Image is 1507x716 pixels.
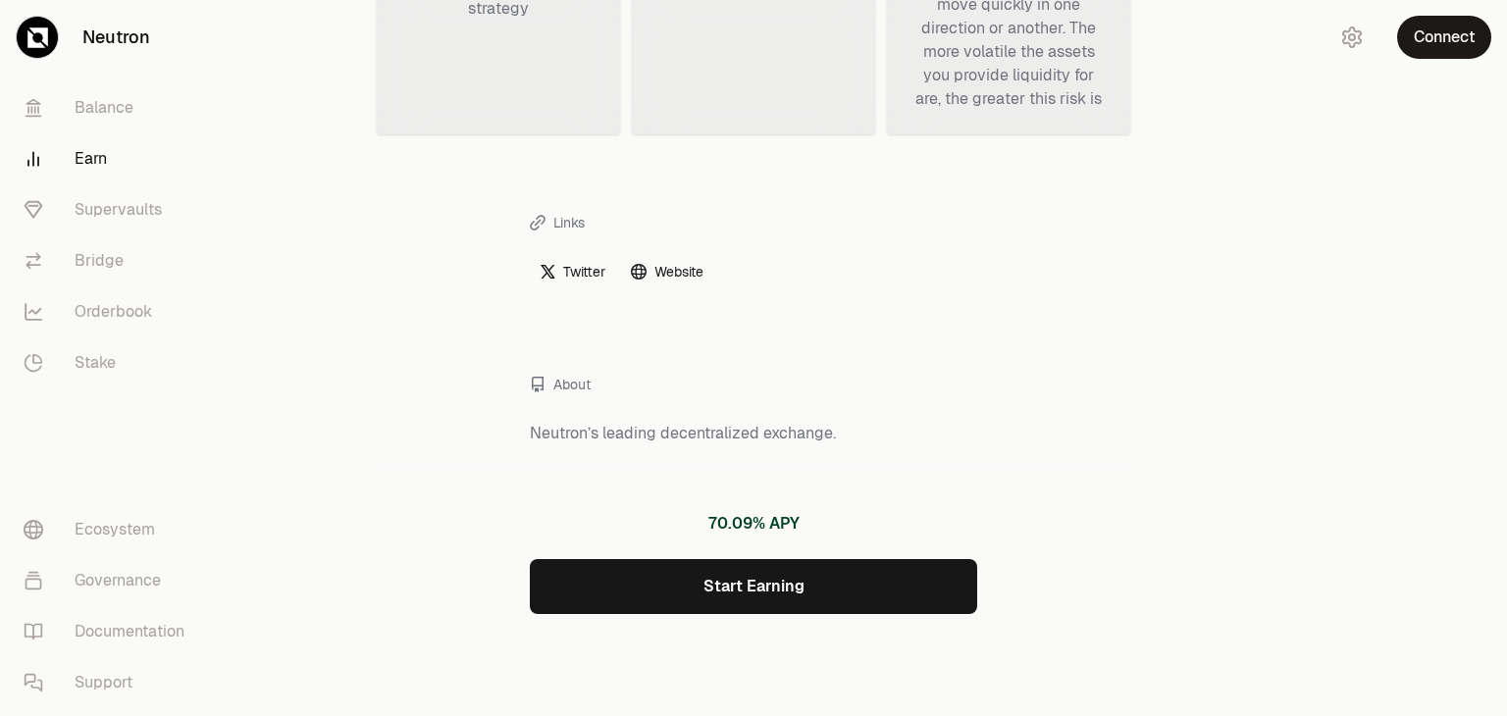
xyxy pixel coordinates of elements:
[8,504,212,555] a: Ecosystem
[621,256,711,288] a: Website
[8,184,212,235] a: Supervaults
[8,286,212,337] a: Orderbook
[8,235,212,286] a: Bridge
[530,197,977,248] div: Links
[530,256,613,288] a: Twitter
[8,657,212,708] a: Support
[530,410,977,457] div: Neutron’s leading decentralized exchange.
[530,359,977,410] div: About
[530,559,977,614] a: Start Earning
[8,606,212,657] a: Documentation
[8,133,212,184] a: Earn
[8,555,212,606] a: Governance
[8,82,212,133] a: Balance
[1397,16,1491,59] button: Connect
[8,337,212,388] a: Stake
[530,496,977,551] div: 70.09% APY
